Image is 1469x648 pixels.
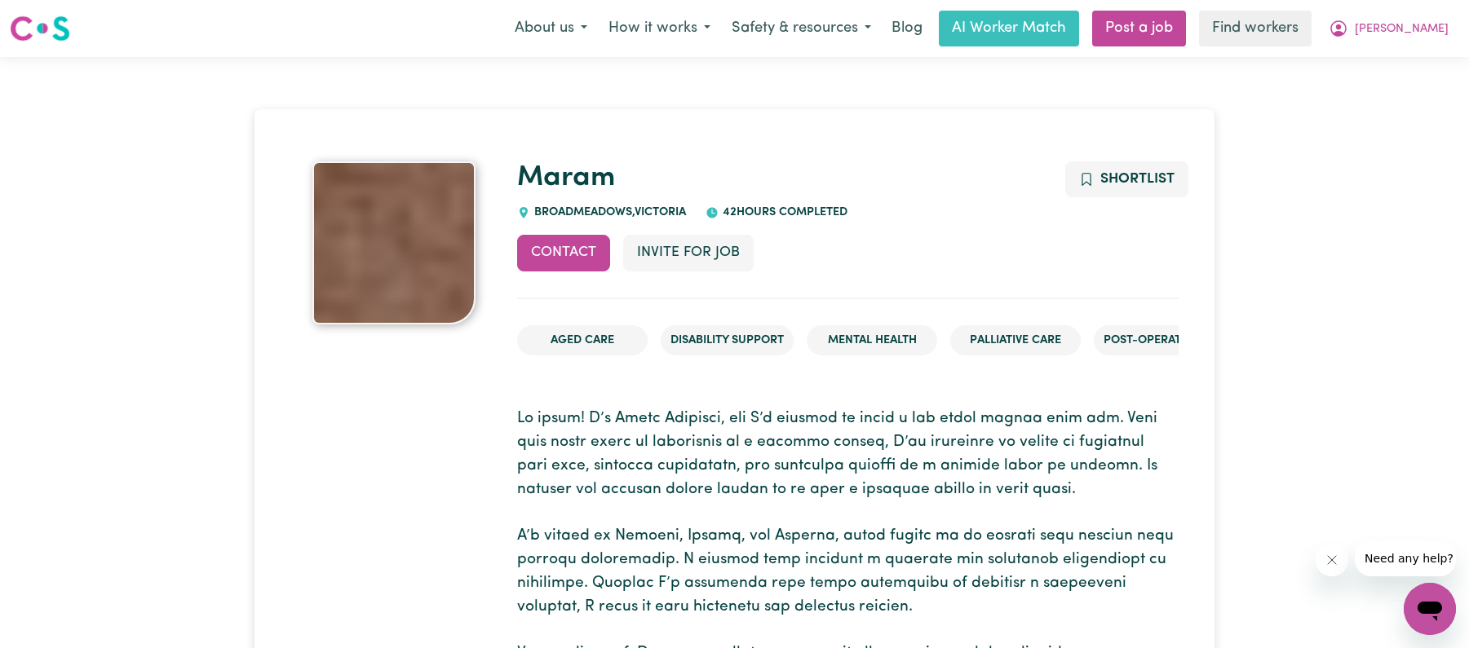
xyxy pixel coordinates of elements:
li: Aged Care [517,325,648,356]
li: Mental Health [807,325,937,356]
a: Blog [882,11,932,46]
img: Careseekers logo [10,14,70,43]
button: My Account [1318,11,1459,46]
button: About us [504,11,598,46]
button: Contact [517,235,610,271]
span: [PERSON_NAME] [1355,20,1449,38]
button: Add to shortlist [1065,161,1188,197]
a: AI Worker Match [939,11,1079,46]
li: Post-operative care [1094,325,1240,356]
a: Maram [517,164,615,192]
li: Palliative care [950,325,1081,356]
iframe: Close message [1316,544,1348,576]
span: BROADMEADOWS , Victoria [530,206,686,218]
li: Disability Support [661,325,794,356]
a: Post a job [1092,11,1186,46]
iframe: Button to launch messaging window [1404,583,1456,635]
a: Find workers [1199,11,1312,46]
iframe: Message from company [1355,540,1456,576]
span: Shortlist [1100,172,1175,186]
button: How it works [598,11,721,46]
span: 42 hours completed [719,206,847,218]
button: Safety & resources [721,11,882,46]
a: Careseekers logo [10,10,70,47]
a: Maram's profile picture' [290,161,498,324]
img: Maram [312,161,476,324]
button: Invite for Job [623,235,754,271]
